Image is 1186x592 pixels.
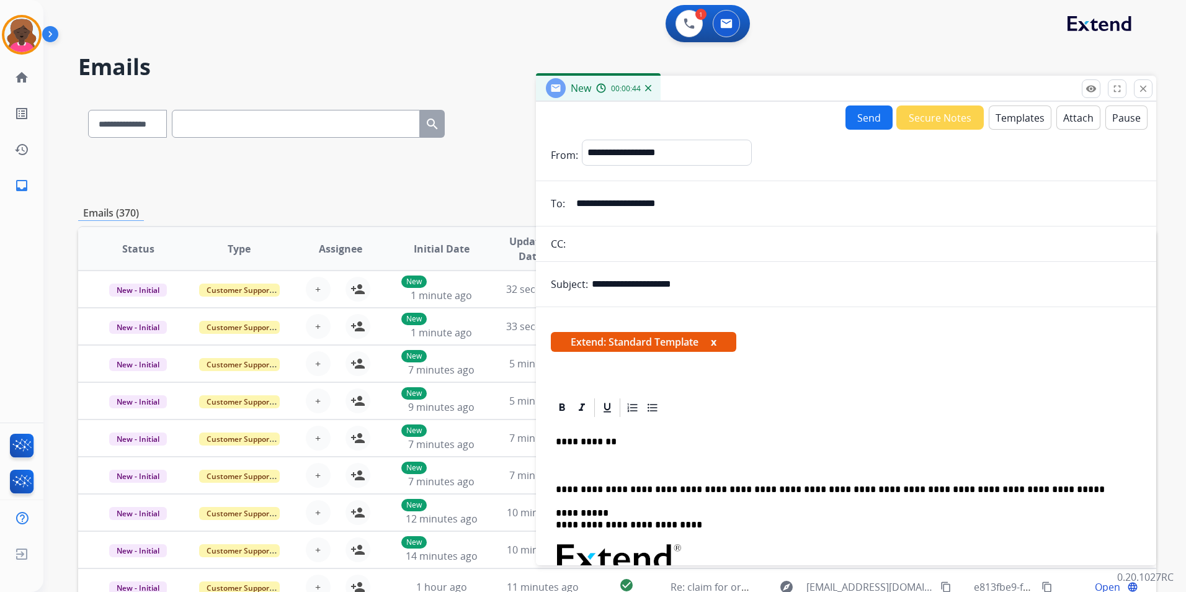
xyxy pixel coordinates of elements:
span: 7 minutes ago [408,363,475,377]
mat-icon: person_add [350,282,365,297]
span: Assignee [319,241,362,256]
span: Customer Support [199,507,280,520]
span: + [315,356,321,371]
span: Type [228,241,251,256]
p: New [401,462,427,474]
span: New - Initial [109,470,167,483]
mat-icon: close [1138,83,1149,94]
span: 5 minutes ago [509,357,576,370]
span: Updated Date [502,234,558,264]
span: 00:00:44 [611,84,641,94]
span: 1 minute ago [411,326,472,339]
button: + [306,463,331,488]
button: Pause [1105,105,1148,130]
mat-icon: person_add [350,393,365,408]
mat-icon: inbox [14,178,29,193]
span: + [315,468,321,483]
button: + [306,314,331,339]
p: Subject: [551,277,588,292]
p: New [401,276,427,288]
span: New [571,81,591,95]
span: 7 minutes ago [408,437,475,451]
span: + [315,393,321,408]
mat-icon: list_alt [14,106,29,121]
span: 32 seconds ago [506,282,579,296]
button: + [306,388,331,413]
mat-icon: remove_red_eye [1086,83,1097,94]
span: 7 minutes ago [509,431,576,445]
span: + [315,282,321,297]
mat-icon: person_add [350,542,365,557]
p: New [401,387,427,400]
span: 1 minute ago [411,289,472,302]
p: New [401,424,427,437]
button: Attach [1056,105,1100,130]
span: 14 minutes ago [406,549,478,563]
span: + [315,319,321,334]
mat-icon: person_add [350,431,365,446]
button: + [306,277,331,302]
span: New - Initial [109,544,167,557]
div: Bullet List [643,398,662,417]
img: avatar [4,17,39,52]
p: From: [551,148,578,163]
div: Ordered List [623,398,642,417]
span: 7 minutes ago [408,475,475,488]
mat-icon: person_add [350,468,365,483]
span: New - Initial [109,284,167,297]
span: Extend: Standard Template [551,332,736,352]
mat-icon: fullscreen [1112,83,1123,94]
button: x [711,334,716,349]
span: Customer Support [199,321,280,334]
span: New - Initial [109,358,167,371]
p: New [401,350,427,362]
p: CC: [551,236,566,251]
span: New - Initial [109,507,167,520]
span: New - Initial [109,321,167,334]
span: 9 minutes ago [408,400,475,414]
span: Customer Support [199,358,280,371]
button: + [306,351,331,376]
button: Secure Notes [896,105,984,130]
span: New - Initial [109,395,167,408]
span: 33 seconds ago [506,320,579,333]
h2: Emails [78,55,1156,79]
button: + [306,426,331,451]
span: Customer Support [199,284,280,297]
p: New [401,499,427,511]
p: New [401,313,427,325]
span: Customer Support [199,395,280,408]
span: Customer Support [199,544,280,557]
button: Send [845,105,893,130]
span: 7 minutes ago [509,469,576,482]
div: Italic [573,398,591,417]
div: Bold [553,398,571,417]
span: 12 minutes ago [406,512,478,526]
span: 10 minutes ago [507,543,579,557]
span: Customer Support [199,433,280,446]
span: Status [122,241,154,256]
span: Customer Support [199,470,280,483]
p: New [401,536,427,549]
div: 1 [695,9,707,20]
mat-icon: person_add [350,319,365,334]
span: 5 minutes ago [509,394,576,408]
mat-icon: search [425,117,440,132]
mat-icon: home [14,70,29,85]
button: Templates [989,105,1051,130]
button: + [306,537,331,562]
mat-icon: person_add [350,356,365,371]
div: Underline [598,398,617,417]
span: + [315,542,321,557]
span: New - Initial [109,433,167,446]
mat-icon: person_add [350,505,365,520]
mat-icon: history [14,142,29,157]
button: + [306,500,331,525]
span: Initial Date [414,241,470,256]
p: 0.20.1027RC [1117,570,1174,585]
span: + [315,431,321,446]
p: To: [551,196,565,211]
span: + [315,505,321,520]
p: Emails (370) [78,205,144,221]
span: 10 minutes ago [507,506,579,519]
